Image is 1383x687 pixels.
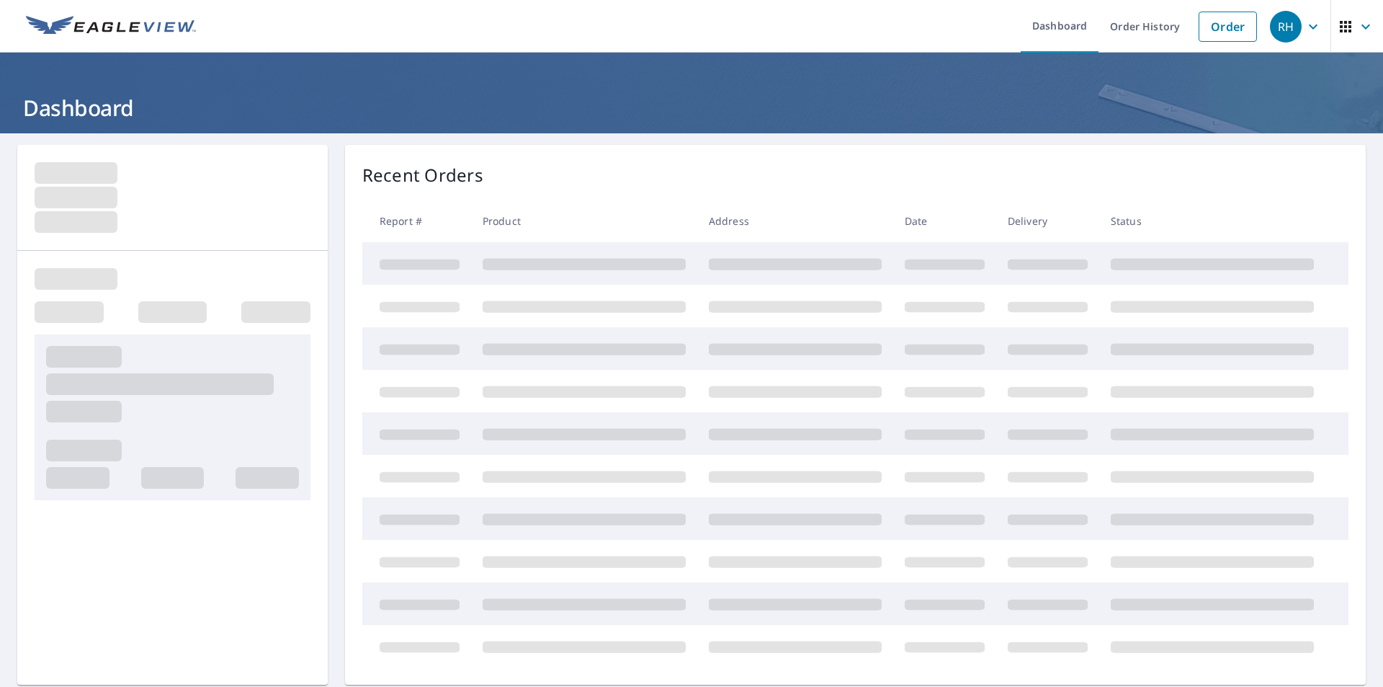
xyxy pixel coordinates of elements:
img: EV Logo [26,16,196,37]
th: Status [1099,200,1325,242]
th: Delivery [996,200,1099,242]
th: Report # [362,200,471,242]
div: RH [1270,11,1302,43]
h1: Dashboard [17,93,1366,123]
th: Address [697,200,893,242]
p: Recent Orders [362,162,483,188]
th: Product [471,200,697,242]
a: Order [1199,12,1257,42]
th: Date [893,200,996,242]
